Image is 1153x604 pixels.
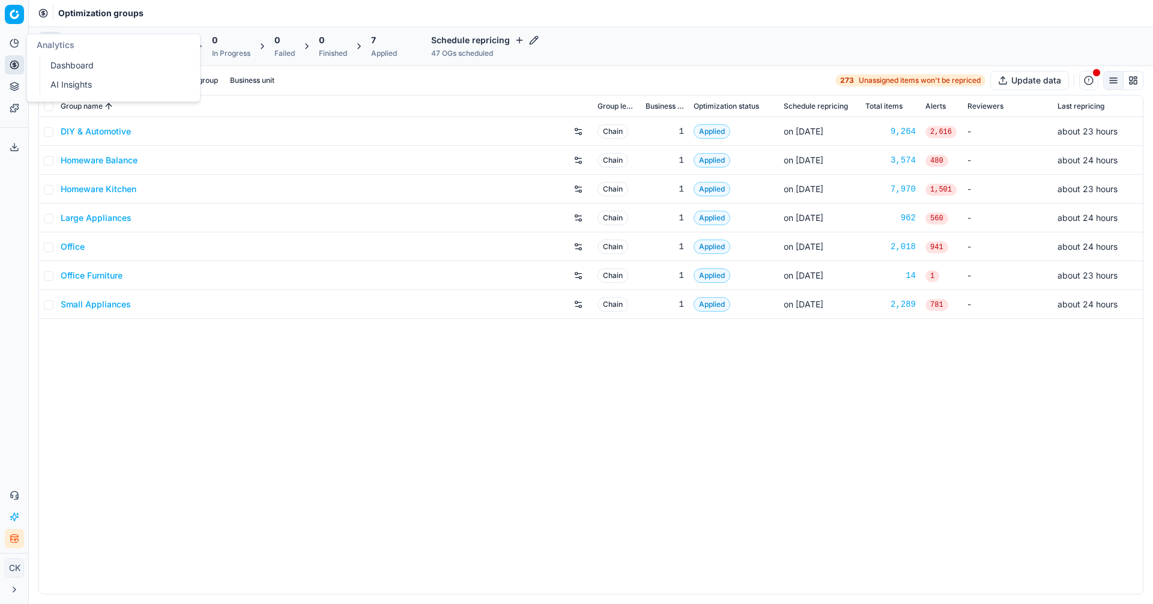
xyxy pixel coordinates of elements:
[925,155,948,167] span: 480
[694,268,730,283] span: Applied
[598,240,628,254] span: Chain
[61,154,138,166] a: Homeware Balance
[58,7,144,19] nav: breadcrumb
[925,184,957,196] span: 1,501
[925,126,957,138] span: 2,616
[274,49,295,58] div: Failed
[925,101,946,111] span: Alerts
[784,126,823,136] span: on [DATE]
[865,270,916,282] a: 14
[694,153,730,168] span: Applied
[1058,101,1104,111] span: Last repricing
[784,299,823,309] span: on [DATE]
[990,71,1069,90] button: Update data
[865,241,916,253] a: 2,018
[5,558,24,578] button: CK
[61,270,123,282] a: Office Furniture
[925,213,948,225] span: 560
[784,184,823,194] span: on [DATE]
[46,57,186,74] a: Dashboard
[61,125,131,137] a: DIY & Automotive
[61,298,131,310] a: Small Appliances
[274,34,280,46] span: 0
[865,212,916,224] a: 962
[598,211,628,225] span: Chain
[694,101,759,111] span: Optimization status
[58,7,144,19] span: Optimization groups
[61,183,136,195] a: Homeware Kitchen
[1058,126,1118,136] span: about 23 hours
[431,34,539,46] h4: Schedule repricing
[694,211,730,225] span: Applied
[1058,299,1118,309] span: about 24 hours
[840,76,854,85] strong: 273
[212,34,217,46] span: 0
[598,153,628,168] span: Chain
[598,182,628,196] span: Chain
[1058,155,1118,165] span: about 24 hours
[784,241,823,252] span: on [DATE]
[963,232,1053,261] td: -
[371,49,397,58] div: Applied
[598,268,628,283] span: Chain
[61,101,103,111] span: Group name
[925,299,948,311] span: 781
[865,101,903,111] span: Total items
[46,76,186,93] a: AI Insights
[963,175,1053,204] td: -
[784,101,848,111] span: Schedule repricing
[212,49,250,58] div: In Progress
[646,241,684,253] div: 1
[865,125,916,137] a: 9,264
[61,241,85,253] a: Office
[646,183,684,195] div: 1
[865,183,916,195] a: 7,970
[925,270,939,282] span: 1
[431,49,539,58] div: 47 OGs scheduled
[646,125,684,137] div: 1
[784,155,823,165] span: on [DATE]
[1058,241,1118,252] span: about 24 hours
[859,76,981,85] span: Unassigned items won't be repriced
[61,212,132,224] a: Large Appliances
[835,74,985,86] a: 273Unassigned items won't be repriced
[646,298,684,310] div: 1
[967,101,1003,111] span: Reviewers
[963,204,1053,232] td: -
[1058,184,1118,194] span: about 23 hours
[5,559,23,577] span: CK
[694,182,730,196] span: Applied
[865,298,916,310] a: 2,289
[646,270,684,282] div: 1
[646,154,684,166] div: 1
[963,290,1053,319] td: -
[694,297,730,312] span: Applied
[784,213,823,223] span: on [DATE]
[963,261,1053,290] td: -
[694,124,730,139] span: Applied
[925,241,948,253] span: 941
[225,73,279,88] button: Business unit
[371,34,376,46] span: 7
[646,101,684,111] span: Business unit
[598,101,636,111] span: Group level
[319,34,324,46] span: 0
[103,100,115,112] button: Sorted by Group name ascending
[598,124,628,139] span: Chain
[37,40,74,50] span: Analytics
[646,212,684,224] div: 1
[1058,213,1118,223] span: about 24 hours
[865,154,916,166] a: 3,574
[598,297,628,312] span: Chain
[1058,270,1118,280] span: about 23 hours
[319,49,347,58] div: Finished
[963,146,1053,175] td: -
[784,270,823,280] span: on [DATE]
